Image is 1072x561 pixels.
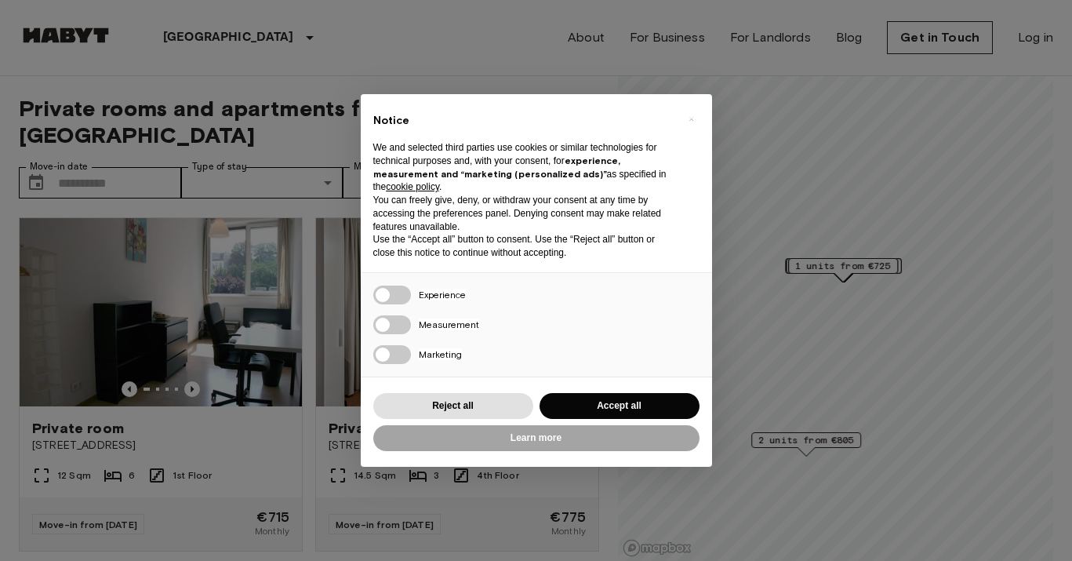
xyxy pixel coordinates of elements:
[689,110,694,129] span: ×
[373,393,533,419] button: Reject all
[373,425,700,451] button: Learn more
[373,155,620,180] strong: experience, measurement and “marketing (personalized ads)”
[373,113,674,129] h2: Notice
[373,194,674,233] p: You can freely give, deny, or withdraw your consent at any time by accessing the preferences pane...
[386,181,439,192] a: cookie policy
[540,393,700,419] button: Accept all
[419,289,466,301] span: Experience
[373,233,674,260] p: Use the “Accept all” button to consent. Use the “Reject all” button or close this notice to conti...
[419,348,462,360] span: Marketing
[373,141,674,194] p: We and selected third parties use cookies or similar technologies for technical purposes and, wit...
[679,107,704,132] button: Close this notice
[419,319,479,330] span: Measurement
